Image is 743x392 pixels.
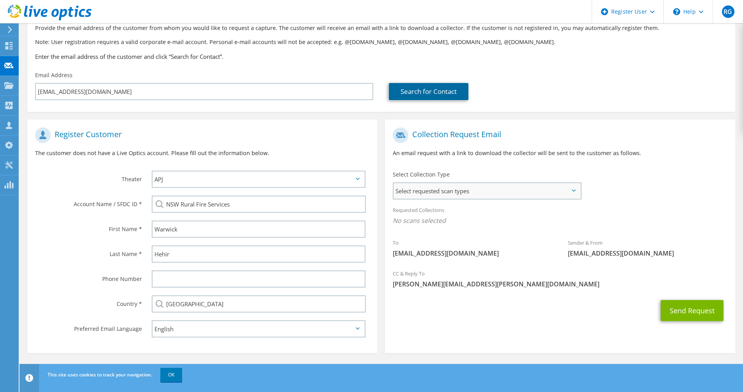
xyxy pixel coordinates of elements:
div: CC & Reply To [385,265,735,292]
span: Select requested scan types [394,183,580,199]
svg: \n [673,8,680,15]
span: [EMAIL_ADDRESS][DOMAIN_NAME] [568,249,727,258]
a: OK [160,368,182,382]
div: Requested Collections [385,202,735,231]
p: The customer does not have a Live Optics account. Please fill out the information below. [35,149,369,157]
label: Theater [35,171,142,183]
span: RG [722,5,734,18]
div: To [385,235,560,261]
label: Last Name * [35,245,142,258]
p: Note: User registration requires a valid corporate e-mail account. Personal e-mail accounts will ... [35,38,727,46]
label: Country * [35,295,142,308]
label: First Name * [35,221,142,233]
span: No scans selected [393,216,727,225]
label: Phone Number [35,270,142,283]
h1: Collection Request Email [393,127,723,143]
label: Email Address [35,71,73,79]
label: Select Collection Type [393,171,450,178]
p: Provide the email address of the customer from whom you would like to request a capture. The cust... [35,24,727,32]
span: This site uses cookies to track your navigation. [48,371,152,378]
h3: Enter the email address of the customer and click “Search for Contact”. [35,52,727,61]
p: An email request with a link to download the collector will be sent to the customer as follows. [393,149,727,157]
div: Sender & From [560,235,735,261]
a: Search for Contact [389,83,468,100]
h1: Register Customer [35,127,365,143]
label: Account Name / SFDC ID * [35,196,142,208]
span: [EMAIL_ADDRESS][DOMAIN_NAME] [393,249,552,258]
span: [PERSON_NAME][EMAIL_ADDRESS][PERSON_NAME][DOMAIN_NAME] [393,280,727,288]
button: Send Request [661,300,723,321]
label: Preferred Email Language [35,320,142,333]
